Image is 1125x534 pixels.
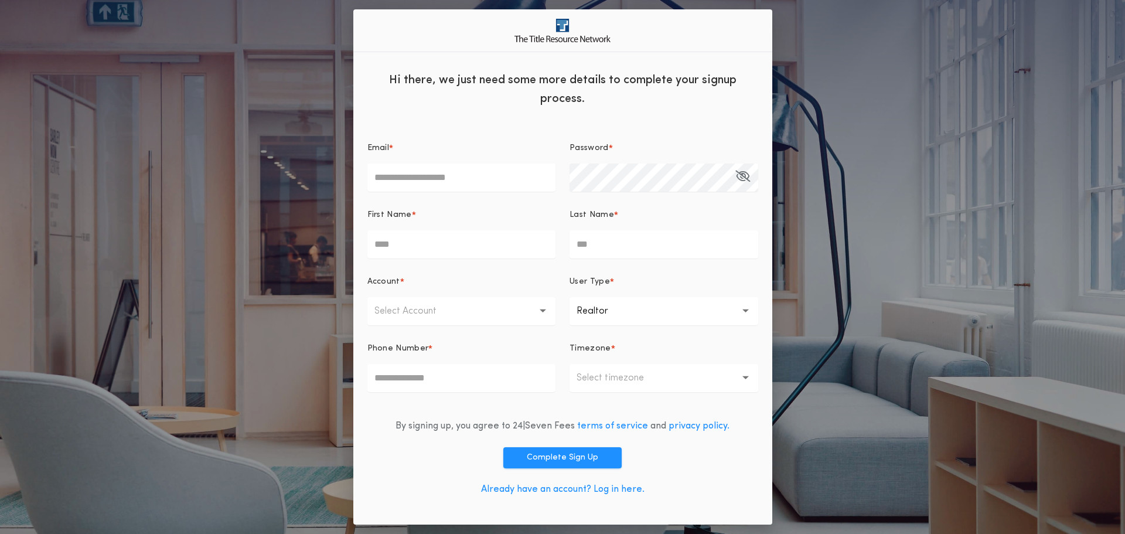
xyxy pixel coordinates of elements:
div: By signing up, you agree to 24|Seven Fees and [396,419,729,433]
button: Complete Sign Up [503,447,622,468]
button: Realtor [570,297,758,325]
p: User Type [570,276,610,288]
input: First Name* [367,230,556,259]
input: Last Name* [570,230,758,259]
button: Select Account [367,297,556,325]
a: privacy policy. [669,421,729,431]
p: Password [570,142,609,154]
button: Password* [735,164,750,192]
p: Account [367,276,400,288]
p: Select Account [374,304,455,318]
p: First Name [367,209,412,221]
input: Email* [367,164,556,192]
img: logo [514,19,611,42]
button: Select timezone [570,364,758,392]
a: Already have an account? Log in here. [481,485,645,494]
p: Last Name [570,209,614,221]
input: Password* [570,164,758,192]
p: Phone Number [367,343,429,355]
input: Phone Number* [367,364,556,392]
div: Hi there, we just need some more details to complete your signup process. [353,62,772,114]
p: Email [367,142,390,154]
p: Timezone [570,343,611,355]
p: Realtor [577,304,627,318]
p: Select timezone [577,371,663,385]
a: terms of service [577,421,648,431]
